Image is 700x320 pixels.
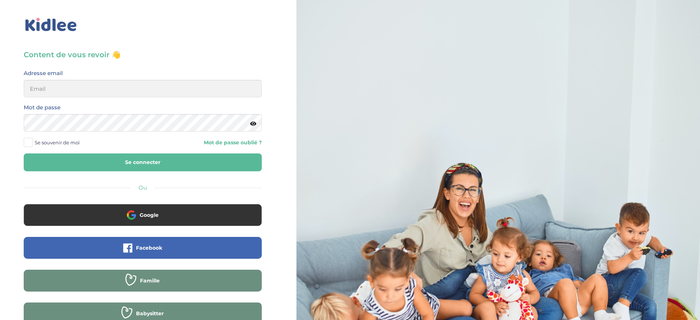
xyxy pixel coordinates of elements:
[127,210,136,219] img: google.png
[148,139,261,146] a: Mot de passe oublié ?
[140,211,159,219] span: Google
[24,50,262,60] h3: Content de vous revoir 👋
[136,310,164,317] span: Babysitter
[24,80,262,97] input: Email
[139,184,147,191] span: Ou
[24,204,262,226] button: Google
[140,277,160,284] span: Famille
[24,153,262,171] button: Se connecter
[24,237,262,259] button: Facebook
[35,138,80,147] span: Se souvenir de moi
[24,216,262,223] a: Google
[24,249,262,256] a: Facebook
[24,69,63,78] label: Adresse email
[24,282,262,289] a: Famille
[24,16,78,33] img: logo_kidlee_bleu
[123,243,132,253] img: facebook.png
[24,270,262,292] button: Famille
[24,103,61,112] label: Mot de passe
[136,244,162,251] span: Facebook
